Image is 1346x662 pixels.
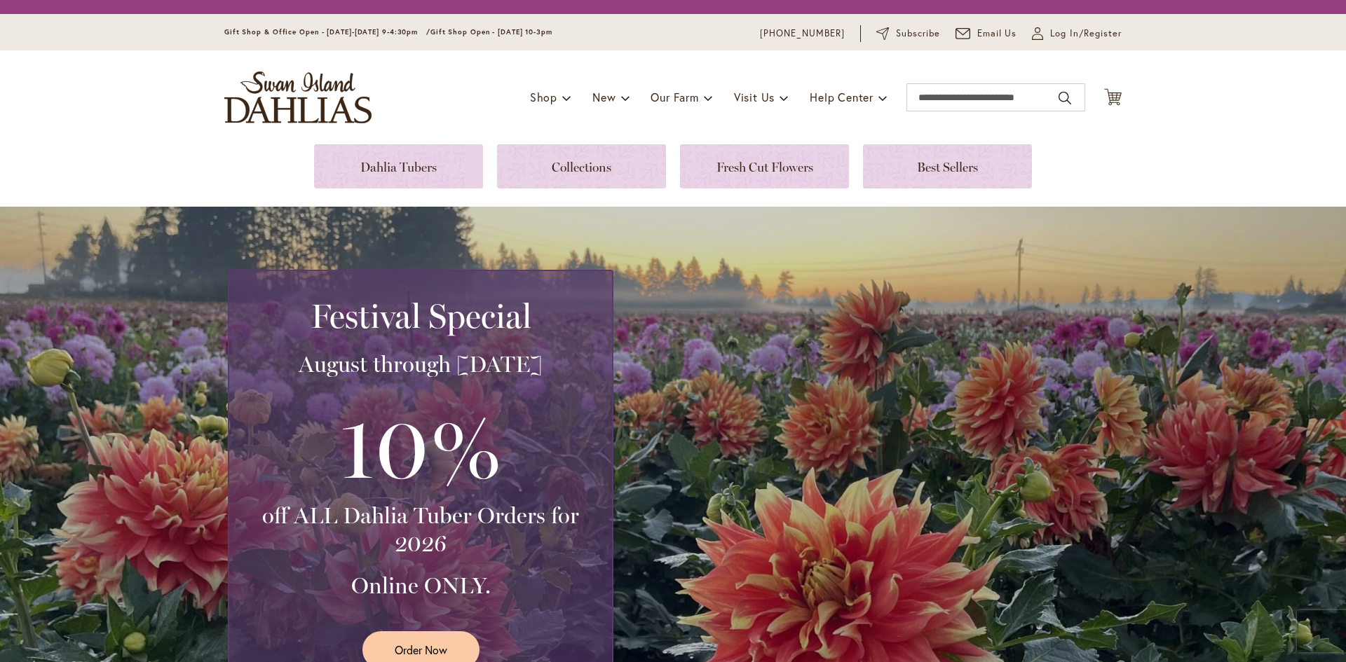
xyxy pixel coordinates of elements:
[530,90,557,104] span: Shop
[246,350,595,378] h3: August through [DATE]
[395,642,447,658] span: Order Now
[1050,27,1122,41] span: Log In/Register
[246,392,595,502] h3: 10%
[956,27,1017,41] a: Email Us
[876,27,940,41] a: Subscribe
[977,27,1017,41] span: Email Us
[651,90,698,104] span: Our Farm
[246,296,595,336] h2: Festival Special
[224,27,430,36] span: Gift Shop & Office Open - [DATE]-[DATE] 9-4:30pm /
[760,27,845,41] a: [PHONE_NUMBER]
[246,502,595,558] h3: off ALL Dahlia Tuber Orders for 2026
[592,90,616,104] span: New
[734,90,775,104] span: Visit Us
[430,27,552,36] span: Gift Shop Open - [DATE] 10-3pm
[896,27,940,41] span: Subscribe
[810,90,873,104] span: Help Center
[224,71,372,123] a: store logo
[246,572,595,600] h3: Online ONLY.
[1032,27,1122,41] a: Log In/Register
